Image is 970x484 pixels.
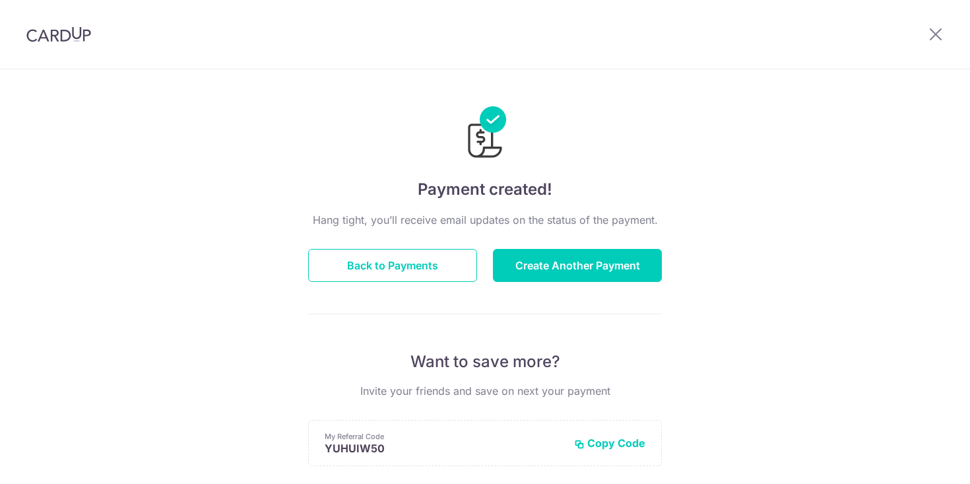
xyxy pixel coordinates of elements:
p: Invite your friends and save on next your payment [308,383,662,399]
img: CardUp [26,26,91,42]
button: Create Another Payment [493,249,662,282]
p: My Referral Code [325,431,564,442]
img: Payments [464,106,506,162]
p: Want to save more? [308,351,662,372]
button: Back to Payments [308,249,477,282]
button: Copy Code [574,436,645,450]
p: YUHUIW50 [325,442,564,455]
h4: Payment created! [308,178,662,201]
p: Hang tight, you’ll receive email updates on the status of the payment. [308,212,662,228]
